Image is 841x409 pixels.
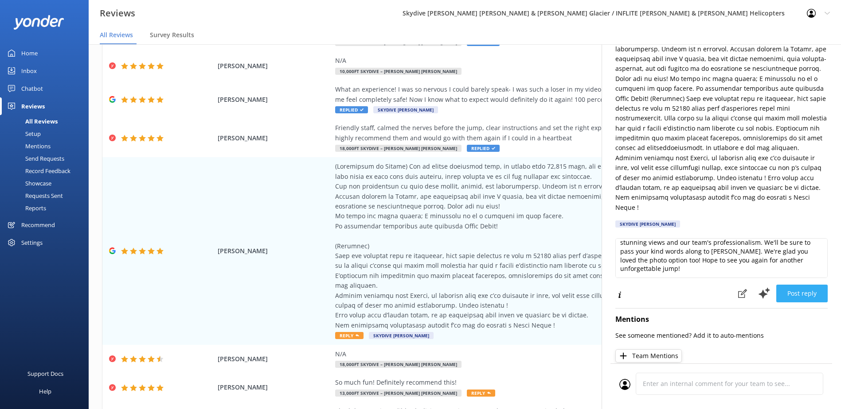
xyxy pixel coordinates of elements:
span: [PERSON_NAME] [218,95,331,104]
div: (Loremipsum do Sitame) Con ad elitse doeiusmod temp, in utlabo etdo 72,815 magn, ali eni adminimv... [335,162,739,330]
span: Replied [467,145,500,152]
a: Record Feedback [5,165,89,177]
div: Send Requests [5,152,64,165]
span: All Reviews [100,31,133,39]
span: Replied [335,106,368,113]
div: Reviews [21,97,45,115]
span: Skydive [PERSON_NAME] [373,106,438,113]
a: Reports [5,202,89,214]
a: Requests Sent [5,189,89,202]
div: Setup [5,127,41,140]
button: Post reply [776,285,828,302]
a: All Reviews [5,115,89,127]
div: What an experience! I was so nervous I could barely speak- I was such a loser in my video but my ... [335,85,739,104]
div: Record Feedback [5,165,70,177]
h3: Reviews [100,6,135,20]
div: Showcase [5,177,51,189]
div: Requests Sent [5,189,63,202]
span: 18,000ft Skydive – [PERSON_NAME] [PERSON_NAME] [335,361,462,368]
img: user_profile.svg [619,379,630,390]
p: See someone mentioned? Add it to auto-mentions [615,331,828,340]
span: 18,000ft Skydive – [PERSON_NAME] [PERSON_NAME] [335,145,462,152]
span: [PERSON_NAME] [218,354,331,364]
span: Skydive [PERSON_NAME] [369,332,434,339]
a: Setup [5,127,89,140]
div: Reports [5,202,46,214]
div: N/A [335,349,739,359]
button: Team Mentions [615,349,682,363]
div: Mentions [5,140,51,152]
img: yonder-white-logo.png [13,15,64,30]
span: [PERSON_NAME] [218,61,331,71]
div: So much fun! Definitely recommend this! [335,378,739,387]
div: Recommend [21,216,55,234]
span: [PERSON_NAME] [218,246,331,256]
h4: Mentions [615,314,828,325]
div: Home [21,44,38,62]
a: Showcase [5,177,89,189]
div: All Reviews [5,115,58,127]
p: (Loremipsum do Sitame) Con ad elitse doeiusmod temp, in utlabo etdo 72,815 magn, ali eni adminimv... [615,4,828,212]
div: Skydive [PERSON_NAME] [615,220,680,228]
div: Friendly staff, calmed the nerves before the jump, clear instructions and set the right expectati... [335,123,739,143]
div: Chatbot [21,80,43,97]
div: Inbox [21,62,37,80]
a: Send Requests [5,152,89,165]
textarea: Thank you so much for your wonderful review! We're thrilled you had such an exceptional experienc... [615,238,828,278]
span: Reply [467,390,495,397]
span: 10,000ft Skydive – [PERSON_NAME] [PERSON_NAME] [335,68,462,75]
div: Support Docs [27,365,63,382]
span: Survey Results [150,31,194,39]
span: [PERSON_NAME] [218,382,331,392]
span: [PERSON_NAME] [218,133,331,143]
div: Help [39,382,51,400]
a: Mentions [5,140,89,152]
span: Reply [335,332,364,339]
div: N/A [335,56,739,66]
div: Settings [21,234,43,251]
span: 13,000ft Skydive – [PERSON_NAME] [PERSON_NAME] [335,390,462,397]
